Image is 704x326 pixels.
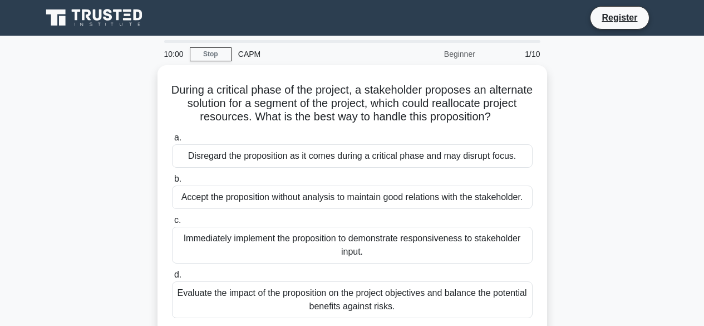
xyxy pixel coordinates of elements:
[385,43,482,65] div: Beginner
[172,186,533,209] div: Accept the proposition without analysis to maintain good relations with the stakeholder.
[172,227,533,264] div: Immediately implement the proposition to demonstrate responsiveness to stakeholder input.
[482,43,547,65] div: 1/10
[172,281,533,318] div: Evaluate the impact of the proposition on the project objectives and balance the potential benefi...
[595,11,644,25] a: Register
[171,83,534,124] h5: During a critical phase of the project, a stakeholder proposes an alternate solution for a segmen...
[232,43,385,65] div: CAPM
[174,133,181,142] span: a.
[174,215,181,225] span: c.
[174,174,181,183] span: b.
[157,43,190,65] div: 10:00
[172,144,533,168] div: Disregard the proposition as it comes during a critical phase and may disrupt focus.
[190,47,232,61] a: Stop
[174,270,181,279] span: d.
